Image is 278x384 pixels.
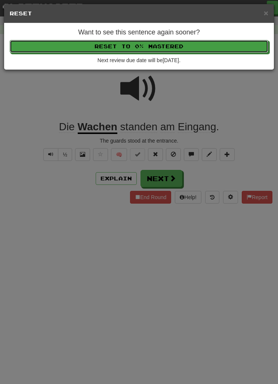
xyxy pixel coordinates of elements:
span: × [264,9,268,17]
h5: Reset [10,10,268,17]
h4: Want to see this sentence again sooner? [10,29,268,36]
button: Reset to 0% Mastered [10,40,268,53]
button: Close [264,9,268,17]
div: Next review due date will be [DATE] . [10,57,268,64]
